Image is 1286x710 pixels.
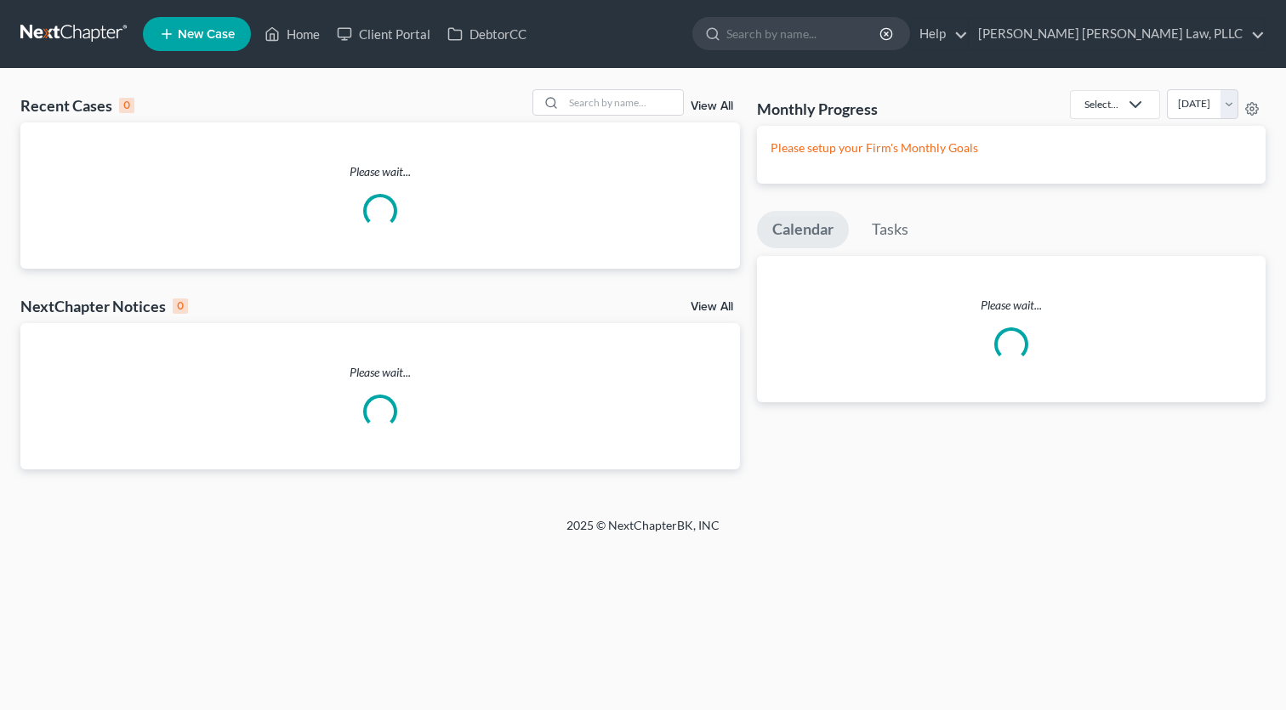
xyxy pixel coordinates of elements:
a: Client Portal [328,19,439,49]
a: Calendar [757,211,849,248]
a: Home [256,19,328,49]
div: Recent Cases [20,95,134,116]
p: Please wait... [20,364,740,381]
div: 2025 © NextChapterBK, INC [158,517,1128,548]
div: Select... [1084,97,1118,111]
div: 0 [119,98,134,113]
input: Search by name... [564,90,683,115]
a: Tasks [856,211,924,248]
a: [PERSON_NAME] [PERSON_NAME] Law, PLLC [970,19,1265,49]
div: 0 [173,298,188,314]
h3: Monthly Progress [757,99,878,119]
a: DebtorCC [439,19,535,49]
a: View All [691,301,733,313]
span: New Case [178,28,235,41]
div: NextChapter Notices [20,296,188,316]
p: Please setup your Firm's Monthly Goals [771,139,1252,156]
p: Please wait... [757,297,1266,314]
input: Search by name... [726,18,882,49]
a: View All [691,100,733,112]
a: Help [911,19,968,49]
p: Please wait... [20,163,740,180]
